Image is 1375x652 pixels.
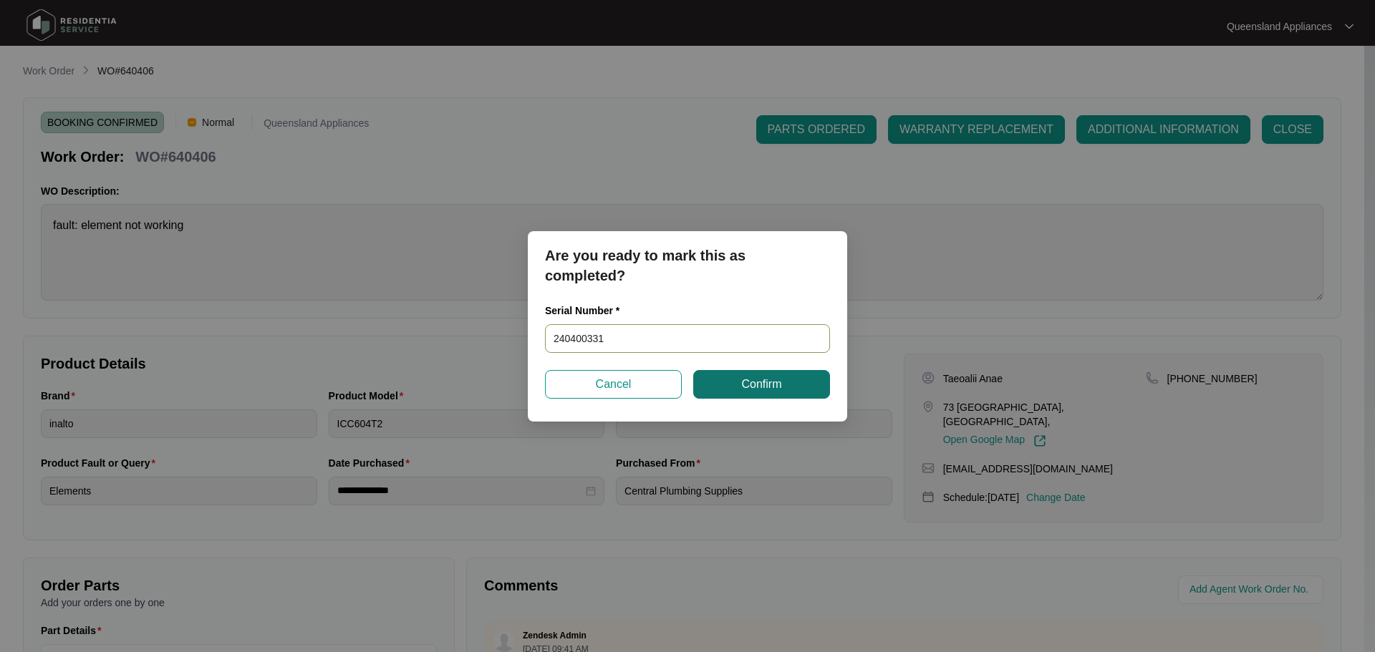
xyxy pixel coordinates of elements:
button: Cancel [545,370,682,399]
button: Confirm [693,370,830,399]
span: Cancel [596,376,632,393]
span: Confirm [741,376,781,393]
p: Are you ready to mark this as [545,245,830,266]
label: Serial Number * [545,303,630,318]
p: completed? [545,266,830,286]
